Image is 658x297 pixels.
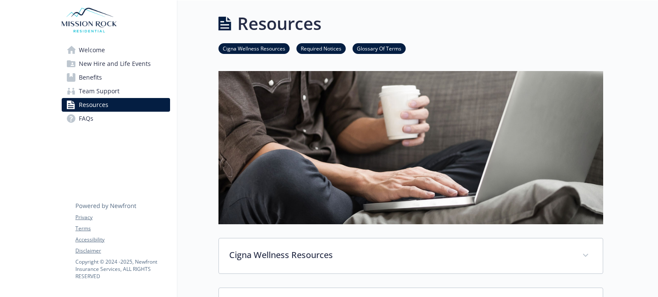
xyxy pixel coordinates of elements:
[75,236,170,244] a: Accessibility
[79,57,151,71] span: New Hire and Life Events
[218,44,290,52] a: Cigna Wellness Resources
[296,44,346,52] a: Required Notices
[79,43,105,57] span: Welcome
[79,98,108,112] span: Resources
[62,112,170,125] a: FAQs
[218,71,603,224] img: resources page banner
[75,214,170,221] a: Privacy
[229,249,572,261] p: Cigna Wellness Resources
[79,112,93,125] span: FAQs
[75,225,170,232] a: Terms
[219,238,603,273] div: Cigna Wellness Resources
[62,98,170,112] a: Resources
[237,11,321,36] h1: Resources
[79,84,120,98] span: Team Support
[62,43,170,57] a: Welcome
[75,247,170,255] a: Disclaimer
[79,71,102,84] span: Benefits
[62,57,170,71] a: New Hire and Life Events
[62,84,170,98] a: Team Support
[353,44,406,52] a: Glossary Of Terms
[62,71,170,84] a: Benefits
[75,258,170,280] p: Copyright © 2024 - 2025 , Newfront Insurance Services, ALL RIGHTS RESERVED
